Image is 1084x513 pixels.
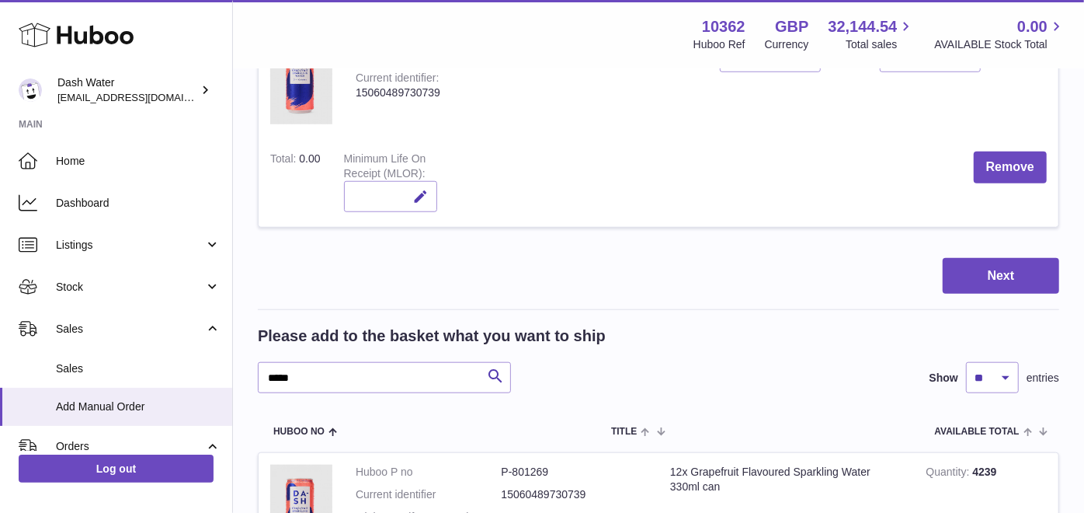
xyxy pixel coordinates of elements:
dt: Huboo P no [356,465,502,480]
dd: P-801269 [502,465,648,480]
div: Huboo Ref [693,37,745,52]
span: [EMAIL_ADDRESS][DOMAIN_NAME] [57,91,228,103]
span: AVAILABLE Stock Total [934,37,1065,52]
label: Minimum Life On Receipt (MLOR) [344,152,426,183]
span: 0.00 [1017,16,1048,37]
td: 12x Grapefruit Flavoured Sparkling Water 330ml can [452,16,708,140]
span: Orders [56,439,204,454]
strong: GBP [775,16,808,37]
img: bea@dash-water.com [19,79,42,102]
span: Sales [56,361,221,376]
label: Show [929,371,958,386]
a: Log out [19,455,214,483]
span: 0.00 [299,152,320,165]
span: 32,144.54 [828,16,897,37]
span: Dashboard [56,196,221,211]
div: Current identifier [356,72,439,88]
span: Add Manual Order [56,400,221,414]
label: Total [270,152,299,169]
dd: 15060489730739 [502,487,648,502]
span: Sales [56,322,204,337]
span: Stock [56,280,204,295]
span: Title [611,427,637,437]
span: AVAILABLE Total [935,427,1020,437]
span: Home [56,154,221,169]
img: 12x Grapefruit Flavoured Sparkling Water 330ml can [270,27,332,124]
div: Currency [765,37,809,52]
strong: Quantity [926,466,973,482]
dt: Current identifier [356,487,502,502]
a: 0.00 AVAILABLE Stock Total [934,16,1065,52]
span: Huboo no [273,427,325,437]
button: Next [943,258,1059,295]
button: Remove [974,152,1047,183]
div: Dash Water [57,75,197,105]
span: Listings [56,238,204,253]
span: Total sales [846,37,915,52]
h2: Please add to the basket what you want to ship [258,326,606,347]
strong: 10362 [702,16,745,37]
a: 32,144.54 Total sales [828,16,915,52]
div: 15060489730739 [356,85,440,100]
span: entries [1027,371,1059,386]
